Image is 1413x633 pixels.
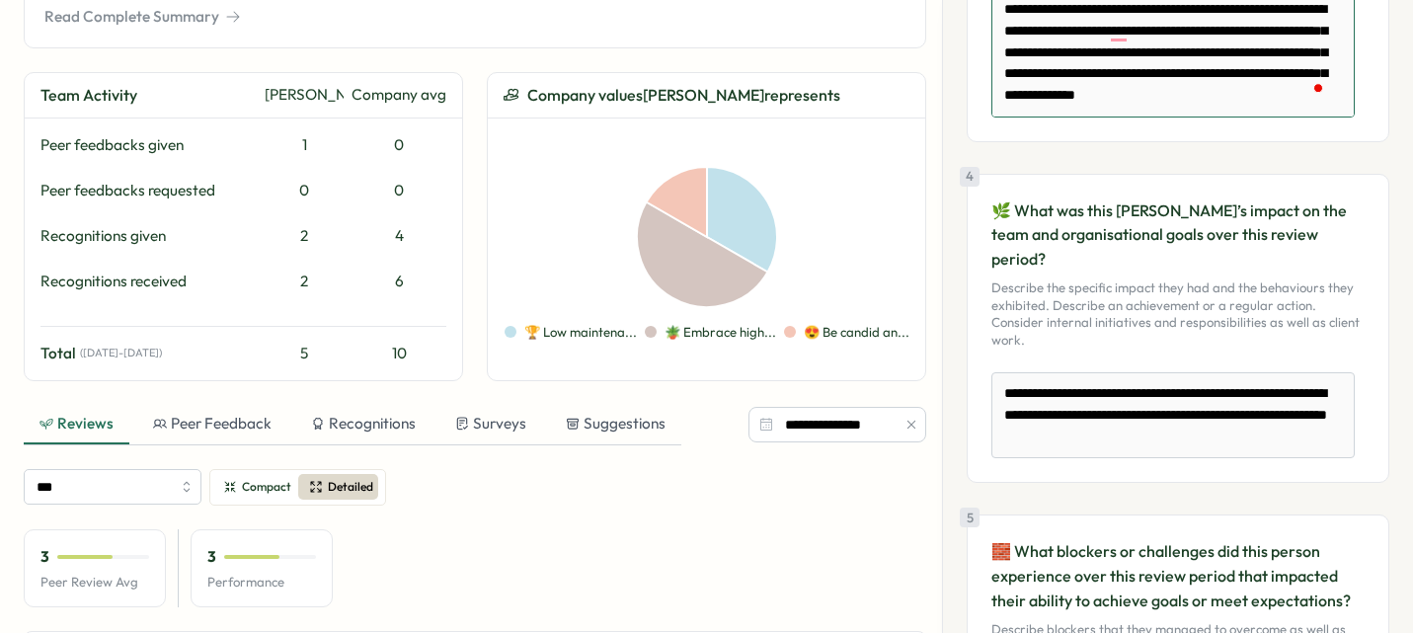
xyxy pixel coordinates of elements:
[991,279,1365,349] p: Describe the specific impact they had and the behaviours they exhibited. Describe an achievement ...
[804,324,909,342] p: 😍 Be candid an...
[207,546,216,568] p: 3
[991,198,1365,272] p: 🌿 What was this [PERSON_NAME]’s impact on the team and organisational goals over this review period?
[265,225,344,247] div: 2
[39,413,114,435] div: Reviews
[527,83,840,108] span: Company values [PERSON_NAME] represents
[352,271,446,292] div: 6
[40,225,257,247] div: Recognitions given
[265,343,344,364] div: 5
[40,574,149,592] p: Peer Review Avg
[455,413,526,435] div: Surveys
[960,508,980,527] div: 5
[44,6,241,28] button: Read Complete Summary
[40,180,257,201] div: Peer feedbacks requested
[40,271,257,292] div: Recognitions received
[207,574,316,592] p: Performance
[311,413,416,435] div: Recognitions
[242,478,291,497] span: Compact
[153,413,272,435] div: Peer Feedback
[265,134,344,156] div: 1
[352,180,446,201] div: 0
[991,539,1365,612] p: 🧱 What blockers or challenges did this person experience over this review period that impacted th...
[566,413,666,435] div: Suggestions
[80,347,162,359] span: ( [DATE] - [DATE] )
[960,167,980,187] div: 4
[665,324,776,342] p: 🪴 Embrace high...
[265,84,344,106] div: [PERSON_NAME]
[352,225,446,247] div: 4
[265,180,344,201] div: 0
[40,134,257,156] div: Peer feedbacks given
[352,84,446,106] div: Company avg
[328,478,373,497] span: Detailed
[265,271,344,292] div: 2
[40,546,49,568] p: 3
[40,343,76,364] span: Total
[524,324,637,342] p: 🏆 Low maintena...
[352,343,446,364] div: 10
[352,134,446,156] div: 0
[40,83,257,108] div: Team Activity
